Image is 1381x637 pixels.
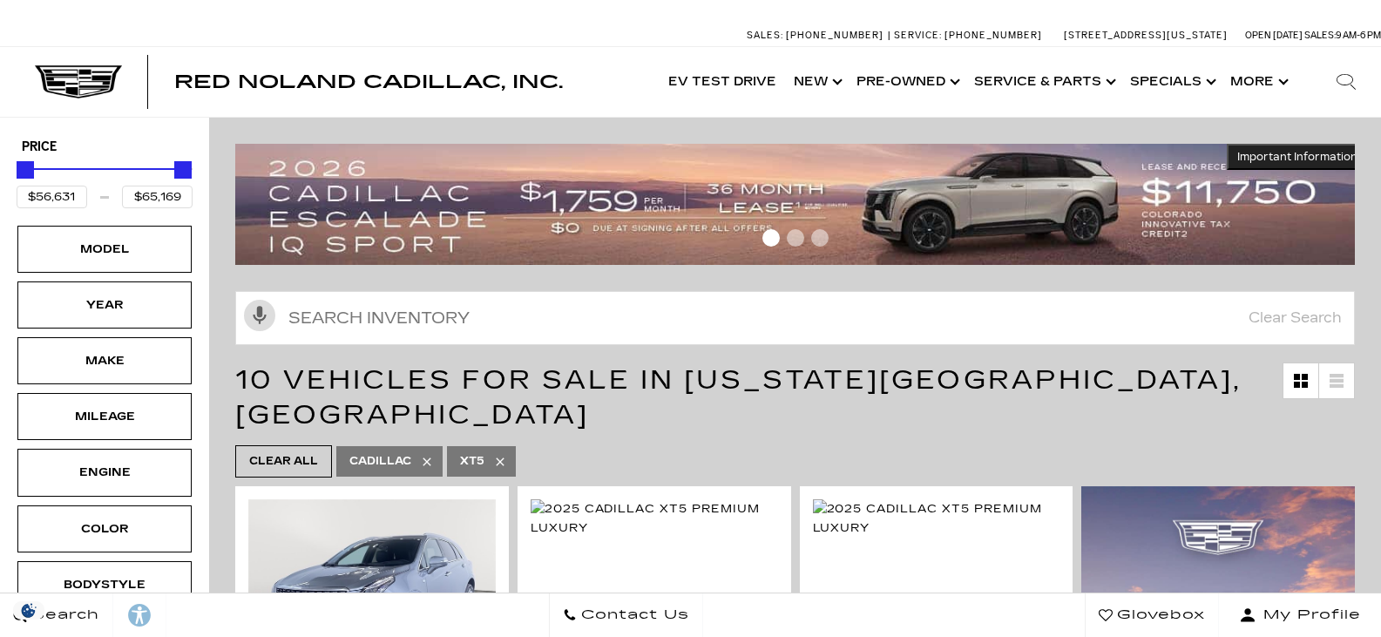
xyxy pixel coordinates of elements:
a: New [785,47,848,117]
div: Make [61,351,148,370]
a: Sales: [PHONE_NUMBER] [747,30,888,40]
button: More [1222,47,1294,117]
img: Opt-Out Icon [9,601,49,620]
a: Glovebox [1085,593,1219,637]
span: 10 Vehicles for Sale in [US_STATE][GEOGRAPHIC_DATA], [GEOGRAPHIC_DATA] [235,364,1242,430]
span: Go to slide 2 [787,229,804,247]
section: Click to Open Cookie Consent Modal [9,601,49,620]
span: Service: [894,30,942,41]
a: EV Test Drive [660,47,785,117]
div: Minimum Price [17,161,34,179]
input: Minimum [17,186,87,208]
svg: Click to toggle on voice search [244,300,275,331]
div: MakeMake [17,337,192,384]
a: [STREET_ADDRESS][US_STATE] [1064,30,1228,41]
span: Contact Us [577,603,689,627]
span: Glovebox [1113,603,1205,627]
div: Engine [61,463,148,482]
span: Red Noland Cadillac, Inc. [174,71,563,92]
span: Search [27,603,99,627]
div: Bodystyle [61,575,148,594]
span: My Profile [1256,603,1361,627]
input: Search Inventory [235,291,1355,345]
a: Contact Us [549,593,703,637]
span: 9 AM-6 PM [1336,30,1381,41]
span: Open [DATE] [1245,30,1303,41]
img: 2509-September-FOM-Escalade-IQ-Lease9 [235,144,1368,265]
button: Important Information [1227,144,1368,170]
div: BodystyleBodystyle [17,561,192,608]
span: Clear All [249,451,318,472]
a: Specials [1121,47,1222,117]
button: Open user profile menu [1219,593,1381,637]
div: MileageMileage [17,393,192,440]
span: Important Information [1237,150,1357,164]
div: Year [61,295,148,315]
div: Mileage [61,407,148,426]
span: [PHONE_NUMBER] [786,30,883,41]
span: Go to slide 1 [762,229,780,247]
div: Color [61,519,148,539]
span: Sales: [1304,30,1336,41]
img: 2025 Cadillac XT5 Premium Luxury [813,499,1060,538]
span: Go to slide 3 [811,229,829,247]
a: Service: [PHONE_NUMBER] [888,30,1046,40]
div: Price [17,155,193,208]
a: Service & Parts [965,47,1121,117]
input: Maximum [122,186,193,208]
span: XT5 [460,451,484,472]
h5: Price [22,139,187,155]
span: [PHONE_NUMBER] [944,30,1042,41]
div: ColorColor [17,505,192,552]
div: EngineEngine [17,449,192,496]
div: YearYear [17,281,192,329]
img: Cadillac Dark Logo with Cadillac White Text [35,65,122,98]
span: Sales: [747,30,783,41]
div: Model [61,240,148,259]
span: Cadillac [349,451,411,472]
div: Maximum Price [174,161,192,179]
img: 2025 Cadillac XT5 Premium Luxury [531,499,778,538]
div: ModelModel [17,226,192,273]
a: Pre-Owned [848,47,965,117]
a: Red Noland Cadillac, Inc. [174,73,563,91]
